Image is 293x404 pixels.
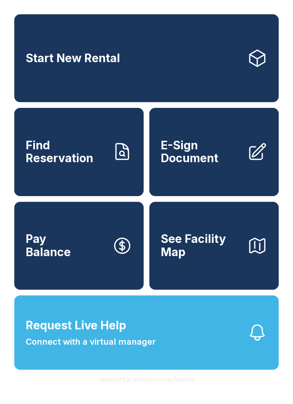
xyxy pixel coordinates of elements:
button: VersionPE2CWShLHxwLdo7nhiB05 [93,370,200,390]
span: Pay Balance [26,233,71,259]
a: Start New Rental [14,14,279,102]
span: Request Live Help [26,317,126,334]
button: Request Live HelpConnect with a virtual manager [14,295,279,370]
a: E-Sign Document [149,108,279,196]
span: Connect with a virtual manager [26,335,156,348]
span: E-Sign Document [161,139,242,165]
span: Find Reservation [26,139,106,165]
span: See Facility Map [161,233,242,259]
a: Find Reservation [14,108,144,196]
span: Start New Rental [26,52,120,65]
button: See Facility Map [149,202,279,290]
a: PayBalance [14,202,144,290]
